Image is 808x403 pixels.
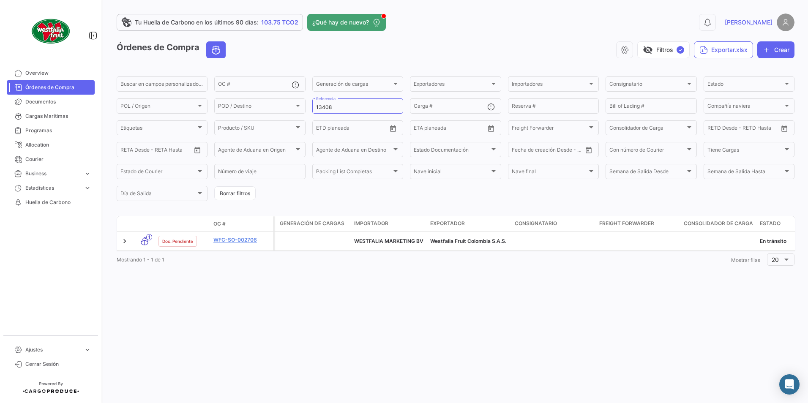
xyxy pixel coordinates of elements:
[609,126,685,132] span: Consolidador de Carga
[729,126,762,132] input: Hasta
[512,126,587,132] span: Freight Forwarder
[779,374,800,395] div: Abrir Intercom Messenger
[25,155,91,163] span: Courier
[25,69,91,77] span: Overview
[120,237,129,245] a: Expand/Collapse Row
[778,122,791,135] button: Open calendar
[725,18,773,27] span: [PERSON_NAME]
[760,220,781,227] span: Estado
[25,98,91,106] span: Documentos
[511,216,596,231] datatable-header-cell: Consignatario
[515,220,557,227] span: Consignatario
[218,148,294,154] span: Agente de Aduana en Origen
[275,216,351,231] datatable-header-cell: Generación de cargas
[609,170,685,176] span: Semana de Salida Desde
[25,141,91,149] span: Allocation
[772,256,779,263] span: 20
[533,148,567,154] input: Hasta
[414,170,489,176] span: Nave inicial
[677,46,684,54] span: ✓
[430,238,506,244] span: Westfalia Fruit Colombia S.A.S.
[25,184,80,192] span: Estadísticas
[307,14,386,31] button: ¿Qué hay de nuevo?
[117,256,164,263] span: Mostrando 1 - 1 de 1
[414,82,489,88] span: Exportadores
[213,220,226,228] span: OC #
[609,82,685,88] span: Consignatario
[680,216,756,231] datatable-header-cell: Consolidador de Carga
[191,144,204,156] button: Open calendar
[354,220,388,227] span: Importador
[135,18,259,27] span: Tu Huella de Carbono en los últimos 90 días:
[218,126,294,132] span: Producto / SKU
[609,148,685,154] span: Con número de Courier
[707,148,783,154] span: Tiene Cargas
[316,148,392,154] span: Agente de Aduana en Destino
[155,221,210,227] datatable-header-cell: Estado Doc.
[512,148,527,154] input: Desde
[120,192,196,198] span: Día de Salida
[120,104,196,110] span: POL / Origen
[120,170,196,176] span: Estado de Courier
[25,360,91,368] span: Cerrar Sesión
[707,170,783,176] span: Semana de Salida Hasta
[427,216,511,231] datatable-header-cell: Exportador
[25,127,91,134] span: Programas
[25,199,91,206] span: Huella de Carbono
[210,217,273,231] datatable-header-cell: OC #
[84,184,91,192] span: expand_more
[643,45,653,55] span: visibility_off
[757,41,794,58] button: Crear
[162,238,193,245] span: Doc. Pendiente
[134,221,155,227] datatable-header-cell: Modo de Transporte
[485,122,497,135] button: Open calendar
[84,346,91,354] span: expand_more
[117,41,228,58] h3: Órdenes de Compra
[7,152,95,166] a: Courier
[30,10,72,52] img: client-50.png
[7,66,95,80] a: Overview
[354,238,423,244] span: WESTFALIA MARKETING BV
[435,126,469,132] input: Hasta
[146,234,152,240] span: 1
[599,220,654,227] span: Freight Forwarder
[596,216,680,231] datatable-header-cell: Freight Forwarder
[694,41,753,58] button: Exportar.xlsx
[261,18,298,27] span: 103.75 TCO2
[430,220,465,227] span: Exportador
[25,170,80,177] span: Business
[316,170,392,176] span: Packing List Completas
[731,257,760,263] span: Mostrar filas
[7,95,95,109] a: Documentos
[512,82,587,88] span: Importadores
[218,104,294,110] span: POD / Destino
[387,122,399,135] button: Open calendar
[207,42,225,58] button: Ocean
[7,138,95,152] a: Allocation
[25,346,80,354] span: Ajustes
[316,82,392,88] span: Generación de cargas
[637,41,690,58] button: visibility_offFiltros✓
[707,82,783,88] span: Estado
[414,126,429,132] input: Desde
[707,126,723,132] input: Desde
[120,148,136,154] input: Desde
[142,148,175,154] input: Hasta
[7,123,95,138] a: Programas
[582,144,595,156] button: Open calendar
[280,220,344,227] span: Generación de cargas
[7,195,95,210] a: Huella de Carbono
[707,104,783,110] span: Compañía naviera
[117,14,303,31] a: Tu Huella de Carbono en los últimos 90 días:103.75 TCO2
[84,170,91,177] span: expand_more
[414,148,489,154] span: Estado Documentación
[312,18,369,27] span: ¿Qué hay de nuevo?
[512,170,587,176] span: Nave final
[351,216,427,231] datatable-header-cell: Importador
[7,80,95,95] a: Órdenes de Compra
[316,126,331,132] input: Desde
[337,126,371,132] input: Hasta
[120,126,196,132] span: Etiquetas
[25,112,91,120] span: Cargas Marítimas
[684,220,753,227] span: Consolidador de Carga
